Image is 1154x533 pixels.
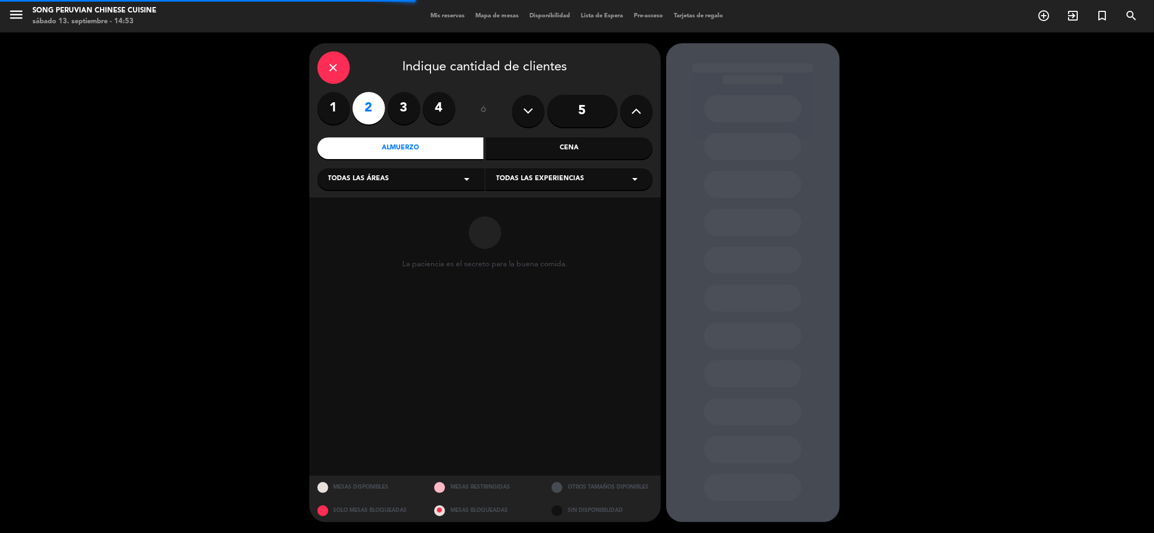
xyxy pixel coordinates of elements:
label: 4 [423,92,455,124]
i: menu [8,6,24,23]
span: Todas las áreas [328,174,389,185]
div: Almuerzo [317,137,484,159]
div: Cena [486,137,653,159]
span: Pre-acceso [629,13,669,19]
i: arrow_drop_down [461,173,474,186]
i: add_circle_outline [1037,9,1050,22]
div: MESAS DISPONIBLES [309,476,427,499]
div: SOLO MESAS BLOQUEADAS [309,499,427,522]
span: Todas las experiencias [496,174,585,185]
label: 3 [388,92,420,124]
span: Mapa de mesas [470,13,525,19]
span: Tarjetas de regalo [669,13,729,19]
button: menu [8,6,24,27]
div: Song Peruvian Chinese Cuisine [32,5,156,16]
div: MESAS BLOQUEADAS [426,499,543,522]
div: sábado 13. septiembre - 14:53 [32,16,156,27]
div: SIN DISPONIBILIDAD [543,499,661,522]
div: Indique cantidad de clientes [317,51,653,84]
div: ó [466,92,501,130]
span: Mis reservas [426,13,470,19]
i: search [1125,9,1138,22]
label: 1 [317,92,350,124]
i: arrow_drop_down [629,173,642,186]
i: exit_to_app [1066,9,1079,22]
i: turned_in_not [1096,9,1109,22]
i: close [327,61,340,74]
span: Disponibilidad [525,13,576,19]
div: OTROS TAMAÑOS DIPONIBLES [543,476,661,499]
div: La paciencia es el secreto para la buena comida. [402,260,567,269]
label: 2 [353,92,385,124]
div: MESAS RESTRINGIDAS [426,476,543,499]
span: Lista de Espera [576,13,629,19]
